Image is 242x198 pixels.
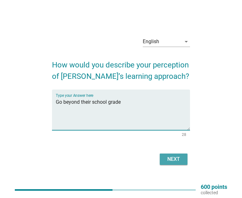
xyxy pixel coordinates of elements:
[143,39,159,44] div: English
[182,38,190,45] i: arrow_drop_down
[165,155,182,163] div: Next
[56,97,190,130] textarea: Type your Answer here
[160,154,187,165] button: Next
[182,133,186,137] div: 28
[201,184,227,190] p: 600 points
[52,53,190,82] h2: How would you describe your perception of [PERSON_NAME]’s learning approach?
[201,190,227,195] p: collected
